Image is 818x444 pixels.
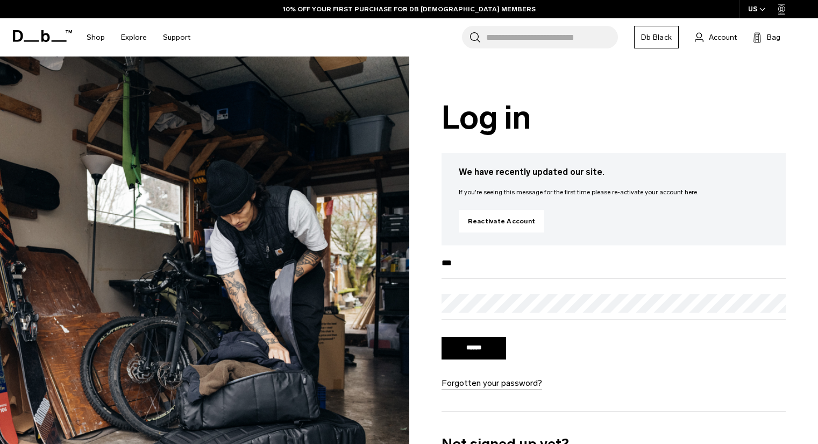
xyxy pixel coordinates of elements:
[459,210,545,232] a: Reactivate Account
[121,18,147,57] a: Explore
[442,100,786,136] h1: Log in
[283,4,536,14] a: 10% OFF YOUR FIRST PURCHASE FOR DB [DEMOGRAPHIC_DATA] MEMBERS
[634,26,679,48] a: Db Black
[163,18,190,57] a: Support
[79,18,198,57] nav: Main Navigation
[709,32,737,43] span: Account
[459,187,769,197] p: If you're seeing this message for the first time please re-activate your account here.
[753,31,780,44] button: Bag
[695,31,737,44] a: Account
[87,18,105,57] a: Shop
[442,377,542,390] a: Forgotten your password?
[767,32,780,43] span: Bag
[459,166,769,179] h3: We have recently updated our site.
